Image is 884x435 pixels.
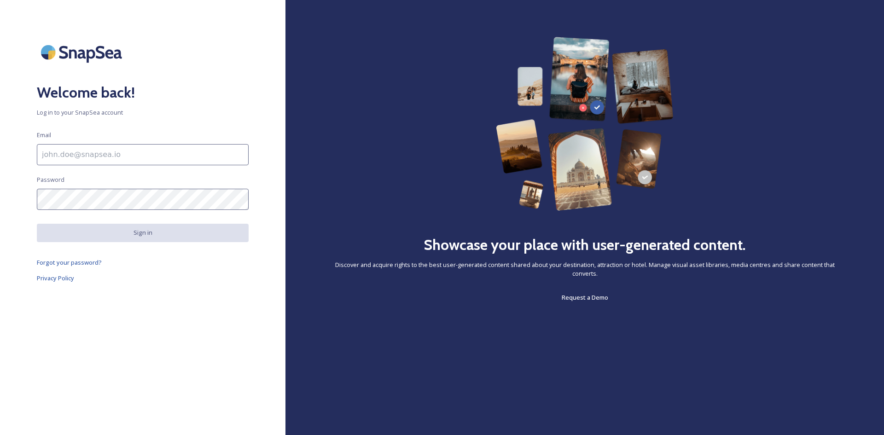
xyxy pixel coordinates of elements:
[37,224,249,242] button: Sign in
[37,108,249,117] span: Log in to your SnapSea account
[37,81,249,104] h2: Welcome back!
[424,234,746,256] h2: Showcase your place with user-generated content.
[496,37,674,211] img: 63b42ca75bacad526042e722_Group%20154-p-800.png
[322,261,847,278] span: Discover and acquire rights to the best user-generated content shared about your destination, att...
[37,144,249,165] input: john.doe@snapsea.io
[562,292,608,303] a: Request a Demo
[37,175,64,184] span: Password
[37,257,249,268] a: Forgot your password?
[37,131,51,139] span: Email
[37,273,249,284] a: Privacy Policy
[37,37,129,68] img: SnapSea Logo
[37,274,74,282] span: Privacy Policy
[562,293,608,302] span: Request a Demo
[37,258,102,267] span: Forgot your password?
